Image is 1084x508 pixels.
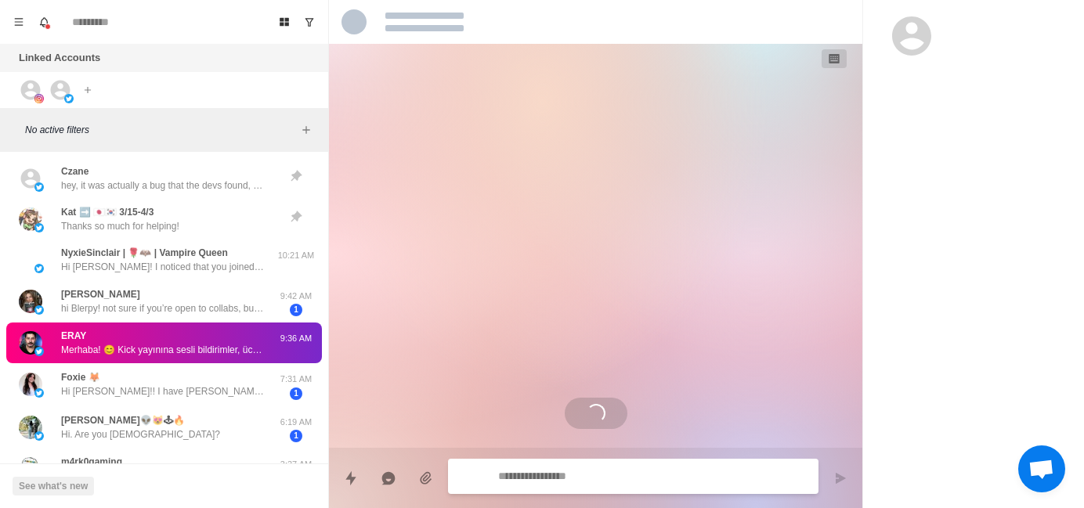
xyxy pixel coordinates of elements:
p: [PERSON_NAME] [61,287,140,301]
button: Add filters [297,121,316,139]
p: 9:36 AM [276,332,316,345]
p: Hi. Are you [DEMOGRAPHIC_DATA]? [61,427,220,441]
button: Add media [410,463,442,494]
img: picture [64,94,74,103]
img: picture [19,416,42,439]
button: Quick replies [335,463,367,494]
span: 1 [290,430,302,442]
p: Hi [PERSON_NAME]!! I have [PERSON_NAME] Blerp so far. It has been really intuitive to incorporate... [61,384,265,398]
img: picture [19,457,42,481]
img: picture [19,331,42,355]
p: 3:37 AM [276,458,316,471]
img: picture [34,431,44,441]
span: 1 [290,304,302,316]
img: picture [34,94,44,103]
img: picture [19,373,42,396]
img: picture [34,182,44,192]
span: 1 [290,387,302,400]
p: No active filters [25,123,297,137]
p: 7:31 AM [276,373,316,386]
img: picture [19,207,42,231]
img: picture [34,347,44,356]
div: Open chat [1018,445,1065,492]
button: Reply with AI [373,463,404,494]
button: Menu [6,9,31,34]
p: hi Blerpy! not sure if you’re open to collabs, but I’m running a paid creator thing just a fun sh... [61,301,265,315]
button: See what's new [13,477,94,495]
p: NyxieSinclair | 🌹🦇 | Vampire Queen [61,246,228,260]
p: Foxie 🦊 [61,370,100,384]
p: ERAY [61,329,86,343]
img: picture [34,264,44,273]
p: 9:42 AM [276,290,316,303]
img: picture [34,388,44,398]
p: Linked Accounts [19,50,100,66]
button: Notifications [31,9,56,34]
img: picture [34,223,44,232]
button: Board View [272,9,297,34]
p: hey, it was actually a bug that the devs found, they had pushed up a short-term fix while they pa... [61,178,265,193]
p: Hi [PERSON_NAME]! I noticed that you joined Blerp very recently, I'm Sebs and I'm part of the tea... [61,260,265,274]
button: Add account [78,81,97,99]
p: 10:21 AM [276,249,316,262]
button: Send message [825,463,856,494]
p: [PERSON_NAME]👽😻🕹🔥 [61,413,185,427]
img: picture [34,305,44,315]
p: Merhaba! 😊 Kick yayınına sesli bildirimler, ücretsiz yapay [PERSON_NAME] destekli TTS veya medya ... [61,343,265,357]
p: Thanks so much for helping! [61,219,179,233]
p: Czane [61,164,89,178]
p: Kat ➡️ 🇯🇵🇰🇷 3/15-4/3 [61,205,154,219]
button: Show unread conversations [297,9,322,34]
p: m4rk0gaming [61,455,122,469]
img: picture [19,290,42,313]
p: 6:19 AM [276,416,316,429]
